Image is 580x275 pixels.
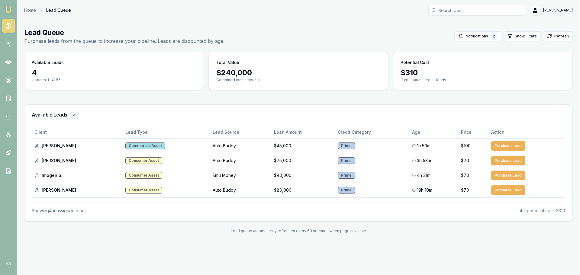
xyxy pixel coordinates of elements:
div: 4 [32,68,196,78]
button: Purchase Lead [491,171,525,180]
h3: Available Leads [32,112,565,119]
span: 19h 10m [417,187,432,193]
div: Showing 4 unassigned lead s [32,208,87,214]
div: $ 240,000 [216,68,381,78]
p: If you purchased all leads [401,78,565,82]
h3: Available Leads [32,59,64,66]
button: Purchase Lead [491,185,525,195]
span: 3h 53m [417,158,431,164]
span: $70 [461,158,469,164]
div: [PERSON_NAME] [34,158,121,164]
div: Total potential cost: $310 [516,208,565,214]
nav: breadcrumb [24,7,71,13]
th: Price [459,126,489,138]
th: Age [410,126,459,138]
div: Commercial Asset [125,142,165,149]
div: Imogen S. [34,172,121,178]
td: Emu Money [210,168,272,183]
img: emu-icon-u.png [5,6,12,13]
td: $40,000 [272,168,335,183]
div: $ 310 [401,68,565,78]
a: Home [24,7,36,13]
button: Refresh [543,31,573,41]
div: 2 [491,33,497,40]
span: 1h 50m [417,143,430,149]
div: Prime [338,142,355,149]
div: Consumer Asset [125,187,162,193]
td: $75,000 [272,153,335,168]
div: 4 [70,112,79,119]
h1: Lead Queue [24,28,224,37]
th: Action [489,126,565,138]
td: $80,000 [272,183,335,197]
div: Prime [338,187,355,193]
th: Lead Type [123,126,210,138]
td: Auto Buddy [210,153,272,168]
p: Combined loan amounts [216,78,381,82]
td: $45,000 [272,138,335,153]
h3: Potential Cost [401,59,429,66]
div: Lead queue automatically refreshes every 60 seconds when page is visible [24,229,573,233]
div: Prime [338,157,355,164]
button: Purchase Lead [491,141,525,151]
div: Prime [338,172,355,179]
p: Purchase leads from the queue to increase your pipeline. Leads are discounted by age. [24,37,224,45]
button: Notifications2 [454,31,501,41]
span: $70 [461,187,469,193]
th: Loan Amount [272,126,335,138]
th: Lead Source [210,126,272,138]
h3: Total Value [216,59,239,66]
td: Auto Buddy [210,138,272,153]
span: [PERSON_NAME] [543,8,573,13]
button: Purchase Lead [491,156,525,165]
span: $70 [461,172,469,178]
span: $100 [461,143,471,149]
div: Consumer Asset [125,172,162,179]
th: Credit Category [335,126,410,138]
input: Search deals [428,5,525,16]
button: Show Filters [504,31,541,41]
div: [PERSON_NAME] [34,143,121,149]
div: Consumer Asset [125,157,162,164]
p: Updated 11:41:56 [32,78,196,82]
td: Auto Buddy [210,183,272,197]
span: Lead Queue [46,7,71,13]
div: [PERSON_NAME] [34,187,121,193]
span: 4h 31m [417,172,430,178]
th: Client [32,126,123,138]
